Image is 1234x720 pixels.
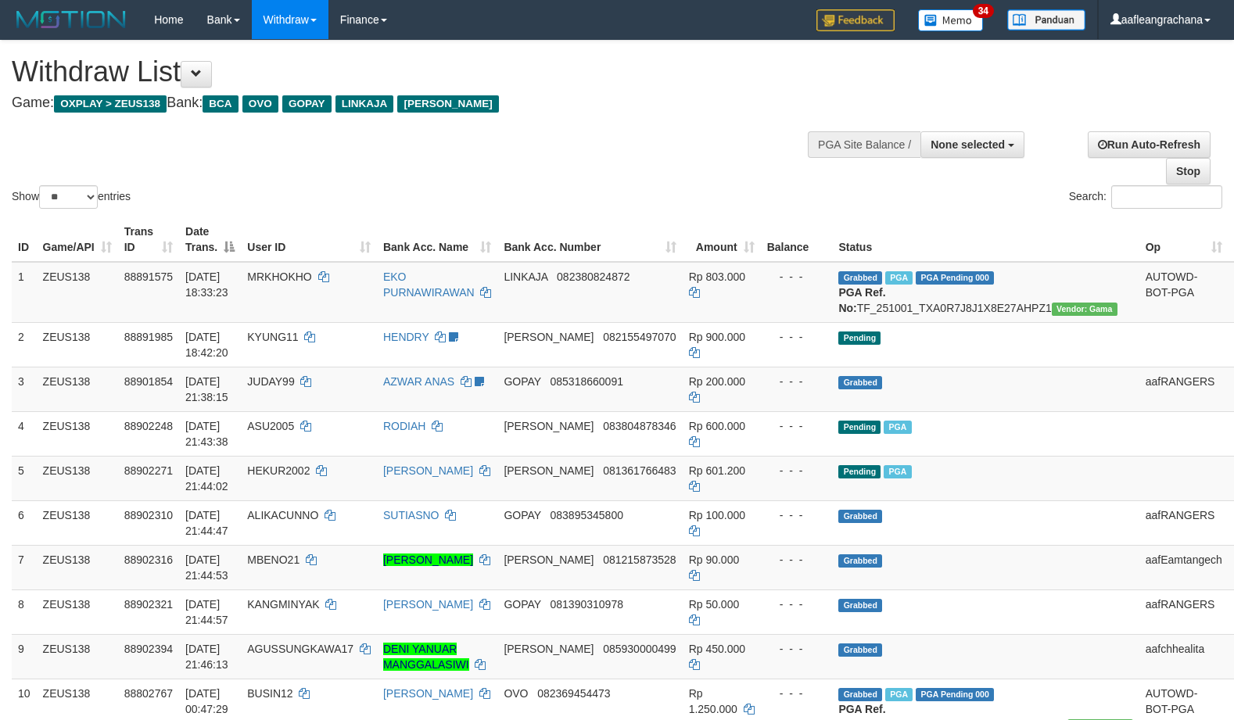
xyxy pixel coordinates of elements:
[383,464,473,477] a: [PERSON_NAME]
[12,500,37,545] td: 6
[973,4,994,18] span: 34
[12,367,37,411] td: 3
[689,375,745,388] span: Rp 200.000
[247,331,298,343] span: KYUNG11
[838,688,882,701] span: Grabbed
[497,217,682,262] th: Bank Acc. Number: activate to sort column ascending
[247,687,292,700] span: BUSIN12
[124,509,173,521] span: 88902310
[12,411,37,456] td: 4
[504,464,594,477] span: [PERSON_NAME]
[247,598,319,611] span: KANGMINYAK
[838,465,881,478] span: Pending
[383,420,425,432] a: RODIAH
[124,464,173,477] span: 88902271
[397,95,498,113] span: [PERSON_NAME]
[39,185,98,209] select: Showentries
[383,375,454,388] a: AZWAR ANAS
[767,552,827,568] div: - - -
[12,322,37,367] td: 2
[838,554,882,568] span: Grabbed
[12,456,37,500] td: 5
[335,95,394,113] span: LINKAJA
[37,411,118,456] td: ZEUS138
[37,217,118,262] th: Game/API: activate to sort column ascending
[383,331,429,343] a: HENDRY
[377,217,497,262] th: Bank Acc. Name: activate to sort column ascending
[761,217,833,262] th: Balance
[1139,545,1229,589] td: aafEamtangech
[12,185,131,209] label: Show entries
[185,420,228,448] span: [DATE] 21:43:38
[1139,634,1229,679] td: aafchhealita
[383,687,473,700] a: [PERSON_NAME]
[504,509,540,521] span: GOPAY
[124,270,173,283] span: 88891575
[603,464,676,477] span: Copy 081361766483 to clipboard
[185,375,228,403] span: [DATE] 21:38:15
[884,465,911,478] span: Marked by aafchomsokheang
[767,329,827,345] div: - - -
[247,420,294,432] span: ASU2005
[689,643,745,655] span: Rp 450.000
[504,687,528,700] span: OVO
[1139,589,1229,634] td: aafRANGERS
[551,509,623,521] span: Copy 083895345800 to clipboard
[884,421,911,434] span: Marked by aafchomsokheang
[838,421,881,434] span: Pending
[767,596,827,612] div: - - -
[12,589,37,634] td: 8
[767,418,827,434] div: - - -
[551,375,623,388] span: Copy 085318660091 to clipboard
[767,686,827,701] div: - - -
[689,420,745,432] span: Rp 600.000
[838,599,882,612] span: Grabbed
[247,553,300,566] span: MBENO21
[37,634,118,679] td: ZEUS138
[185,553,228,582] span: [DATE] 21:44:53
[603,420,676,432] span: Copy 083804878346 to clipboard
[242,95,278,113] span: OVO
[1007,9,1085,30] img: panduan.png
[689,687,737,715] span: Rp 1.250.000
[37,367,118,411] td: ZEUS138
[808,131,920,158] div: PGA Site Balance /
[124,598,173,611] span: 88902321
[767,463,827,478] div: - - -
[12,217,37,262] th: ID
[37,322,118,367] td: ZEUS138
[282,95,332,113] span: GOPAY
[247,464,310,477] span: HEKUR2002
[54,95,167,113] span: OXPLAY > ZEUS138
[124,331,173,343] span: 88891985
[124,687,173,700] span: 88802767
[838,376,882,389] span: Grabbed
[185,643,228,671] span: [DATE] 21:46:13
[504,331,594,343] span: [PERSON_NAME]
[118,217,179,262] th: Trans ID: activate to sort column ascending
[683,217,761,262] th: Amount: activate to sort column ascending
[1052,303,1117,316] span: Vendor URL: https://trx31.1velocity.biz
[12,634,37,679] td: 9
[916,688,994,701] span: PGA Pending
[916,271,994,285] span: PGA Pending
[185,270,228,299] span: [DATE] 18:33:23
[918,9,984,31] img: Button%20Memo.svg
[1111,185,1222,209] input: Search:
[124,375,173,388] span: 88901854
[203,95,238,113] span: BCA
[504,643,594,655] span: [PERSON_NAME]
[124,553,173,566] span: 88902316
[383,553,473,566] a: [PERSON_NAME]
[383,270,475,299] a: EKO PURNAWIRAWAN
[537,687,610,700] span: Copy 082369454473 to clipboard
[12,56,807,88] h1: Withdraw List
[185,331,228,359] span: [DATE] 18:42:20
[179,217,241,262] th: Date Trans.: activate to sort column descending
[504,598,540,611] span: GOPAY
[767,507,827,523] div: - - -
[603,553,676,566] span: Copy 081215873528 to clipboard
[767,641,827,657] div: - - -
[185,509,228,537] span: [DATE] 21:44:47
[247,643,353,655] span: AGUSSUNGKAWA17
